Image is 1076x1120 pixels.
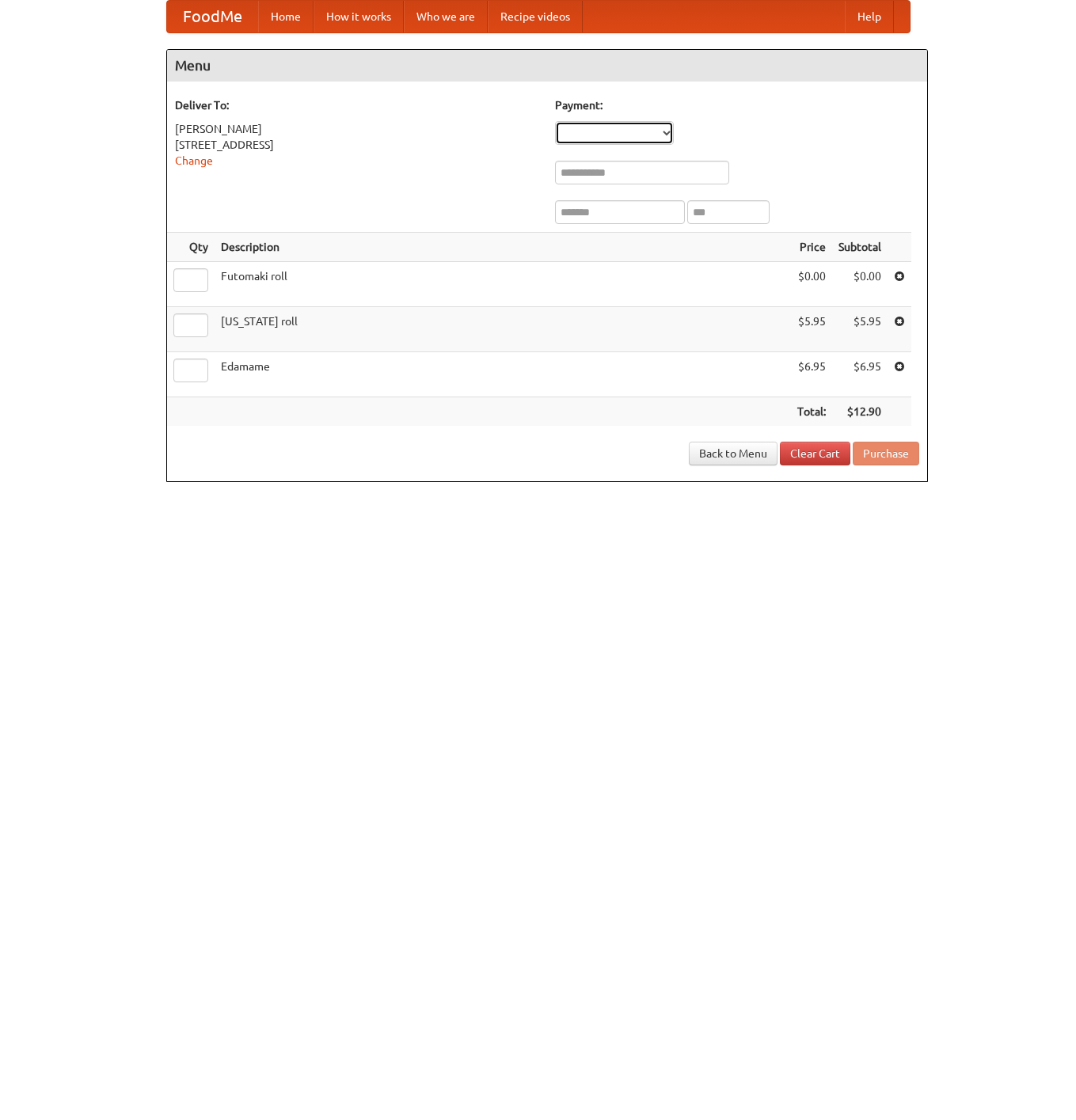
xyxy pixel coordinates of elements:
a: How it works [314,1,404,32]
td: Futomaki roll [215,262,791,307]
td: $6.95 [832,352,888,397]
a: Change [175,154,213,167]
a: Back to Menu [689,442,778,465]
td: Edamame [215,352,791,397]
th: Qty [167,233,215,262]
td: $5.95 [791,307,832,352]
h5: Payment: [555,97,919,113]
a: Home [258,1,314,32]
a: Recipe videos [488,1,583,32]
th: Price [791,233,832,262]
td: $0.00 [832,262,888,307]
td: $0.00 [791,262,832,307]
h5: Deliver To: [175,97,539,113]
th: Total: [791,397,832,427]
a: Who we are [404,1,488,32]
td: [US_STATE] roll [215,307,791,352]
a: FoodMe [167,1,258,32]
td: $6.95 [791,352,832,397]
th: Description [215,233,791,262]
a: Clear Cart [780,442,850,465]
div: [STREET_ADDRESS] [175,137,539,153]
h4: Menu [167,50,927,82]
button: Purchase [853,442,919,465]
th: $12.90 [832,397,888,427]
div: [PERSON_NAME] [175,121,539,137]
td: $5.95 [832,307,888,352]
a: Help [845,1,894,32]
th: Subtotal [832,233,888,262]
